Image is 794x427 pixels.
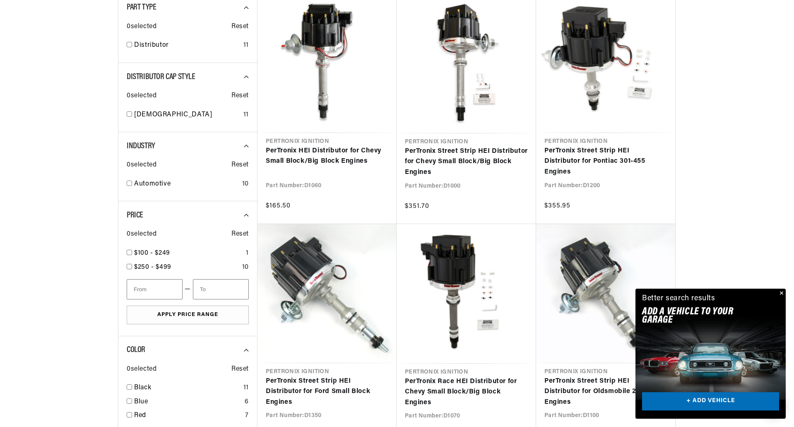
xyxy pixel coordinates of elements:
[127,211,143,220] span: Price
[134,40,240,51] a: Distributor
[231,364,249,375] span: Reset
[127,73,195,81] span: Distributor Cap Style
[231,91,249,101] span: Reset
[266,146,388,167] a: PerTronix HEI Distributor for Chevy Small Block/Big Block Engines
[243,40,249,51] div: 11
[405,376,528,408] a: PerTronix Race HEI Distributor for Chevy Small Block/Big Block Engines
[544,376,667,408] a: PerTronix Street Strip HEI Distributor for Oldsmobile 260-455 Engines
[243,383,249,393] div: 11
[127,91,156,101] span: 0 selected
[127,279,183,299] input: From
[245,397,249,408] div: 6
[642,392,779,411] a: + ADD VEHICLE
[245,410,249,421] div: 7
[405,146,528,178] a: PerTronix Street Strip HEI Distributor for Chevy Small Block/Big Block Engines
[246,248,249,259] div: 1
[642,293,715,305] div: Better search results
[127,364,156,375] span: 0 selected
[185,284,191,295] span: —
[127,306,249,324] button: Apply Price Range
[134,179,239,190] a: Automotive
[134,264,171,270] span: $250 - $499
[231,229,249,240] span: Reset
[193,279,249,299] input: To
[776,289,786,299] button: Close
[134,410,242,421] a: Red
[544,146,667,178] a: PerTronix Street Strip HEI Distributor for Pontiac 301-455 Engines
[242,262,249,273] div: 10
[127,3,156,12] span: Part Type
[127,142,155,150] span: Industry
[134,250,170,256] span: $100 - $249
[127,160,156,171] span: 0 selected
[127,346,145,354] span: Color
[242,179,249,190] div: 10
[642,308,758,325] h2: Add A VEHICLE to your garage
[134,383,240,393] a: Black
[134,110,240,121] a: [DEMOGRAPHIC_DATA]
[243,110,249,121] div: 11
[231,160,249,171] span: Reset
[231,22,249,32] span: Reset
[127,22,156,32] span: 0 selected
[266,376,388,408] a: PerTronix Street Strip HEI Distributor for Ford Small Block Engines
[134,397,241,408] a: Blue
[127,229,156,240] span: 0 selected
